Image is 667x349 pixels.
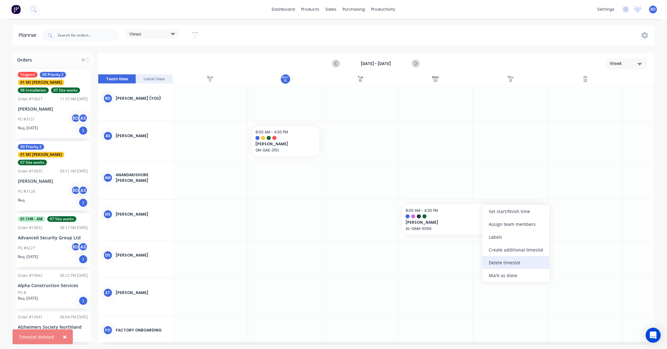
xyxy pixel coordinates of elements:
div: 21 [509,79,512,82]
span: 8:00 AM - 4:30 PM [255,129,288,135]
strong: [DATE] - [DATE] [345,61,407,67]
div: AS [78,186,88,195]
div: 06:04 PM [DATE] [60,314,88,320]
div: BD [71,242,80,252]
div: Tue [358,76,363,79]
div: Week [610,60,639,67]
div: AM [103,173,113,182]
div: Order # 10042 [18,273,43,278]
span: 00 Priority 2 [40,72,66,77]
span: 00 Priority 2 [18,144,44,150]
div: Order # 10027 [18,96,43,102]
a: dashboard [269,5,298,14]
div: 18 [284,79,287,82]
div: DS [103,251,113,260]
div: AS [103,131,113,141]
span: 01 CHR - AM [18,216,45,222]
div: 09:11 AM [DATE] [60,168,88,174]
div: ET [103,288,113,297]
div: AS [78,113,88,123]
span: × [63,332,67,341]
div: I [78,126,88,135]
div: FO [103,326,113,335]
div: Advanced Security Group Ltd [18,234,88,241]
div: [PERSON_NAME] [116,252,168,258]
div: PO #3128 [18,189,35,194]
div: Alzheimers Society Northland Inc [18,324,88,337]
div: PO # [18,290,26,296]
div: Thu [508,76,513,79]
div: I [78,255,88,264]
span: [PERSON_NAME] [255,141,310,147]
div: Factory Onboarding [116,327,168,333]
div: PO #3151 [18,117,35,122]
div: Sun [207,76,213,79]
p: AL-GAM-3069 [406,226,541,231]
div: Delete timeslot [483,256,549,269]
button: Label View [136,74,173,84]
div: Mark as done [483,269,549,282]
div: [PERSON_NAME] [116,133,168,139]
button: Week [606,58,647,69]
div: Alpha Construction Services [18,282,88,289]
span: 8:00 AM - 4:30 PM [406,208,438,213]
div: [PERSON_NAME] [116,290,168,296]
div: I [78,296,88,306]
span: 07 Site works [47,216,76,222]
div: Mon [282,76,289,79]
span: Req. [DATE] [18,296,38,301]
div: Order # 10041 [18,314,43,320]
div: [PERSON_NAME] [18,178,88,184]
div: products [298,5,322,14]
div: Assign team members [483,218,549,231]
div: BD [71,186,80,195]
button: Close [57,329,73,344]
span: 01 MS [PERSON_NAME] [18,152,64,157]
div: productivity [368,5,398,14]
div: Set start/finish time [483,205,549,218]
div: Create additional timeslot [483,243,549,256]
div: AS [78,242,88,252]
span: 07 Site works [18,160,47,165]
div: BD [71,113,80,123]
div: 19 [359,79,362,82]
div: 20 [433,79,437,82]
div: DS [103,210,113,219]
div: Wed [432,76,439,79]
div: [PERSON_NAME] (You) [116,96,168,101]
span: Req. [DATE] [18,254,38,260]
div: [PERSON_NAME] [116,212,168,217]
img: Factory [11,5,21,14]
div: Planner [19,32,40,39]
div: Labels [483,231,549,243]
div: Order # 10032 [18,225,43,231]
div: 17 [209,79,212,82]
span: 07 Site works [51,87,80,93]
span: 06 Installation [18,87,49,93]
p: GN-GAE-3151 [255,148,316,152]
span: Req. [18,197,25,203]
div: Anandakishore [PERSON_NAME] [116,172,168,183]
div: purchasing [340,5,368,14]
span: 01 MS [PERSON_NAME] [18,80,64,85]
span: Orders [17,57,32,63]
span: Req. [DATE] [18,125,38,131]
div: Open Intercom Messenger [646,328,661,343]
div: [PERSON_NAME] [18,106,88,112]
span: [PERSON_NAME] [406,220,527,225]
div: BD [103,94,113,103]
div: settings [594,5,618,14]
div: PO #A227 [18,245,35,251]
div: 22 [584,79,588,82]
div: I [78,198,88,207]
span: Views [129,31,141,37]
input: Search for orders... [58,29,119,42]
div: Fri [584,76,588,79]
div: 11:33 AM [DATE] [60,96,88,102]
div: 08:17 AM [DATE] [60,225,88,231]
span: BD [650,7,656,12]
div: Order # 10035 [18,168,43,174]
span: !Urgent! [18,72,38,77]
button: Team View [98,74,136,84]
div: 06:22 PM [DATE] [60,273,88,278]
